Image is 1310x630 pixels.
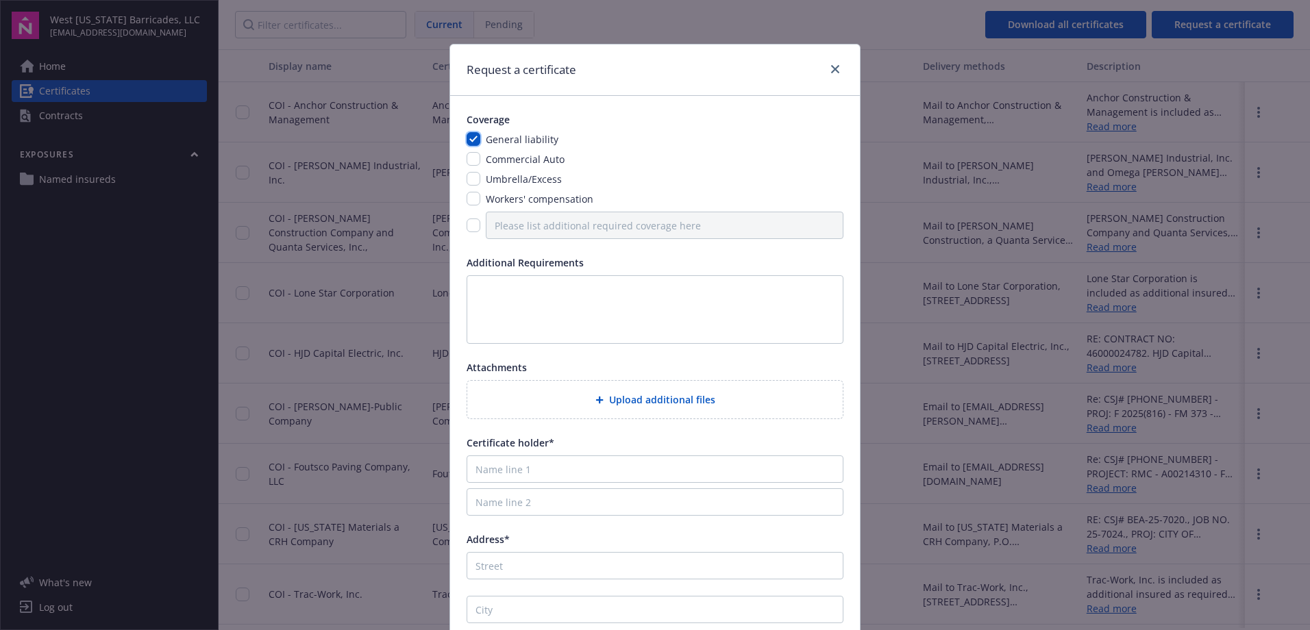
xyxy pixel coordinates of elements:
[467,380,843,419] div: Upload additional files
[486,133,558,146] span: General liability
[609,392,715,407] span: Upload additional files
[827,61,843,77] a: close
[467,256,584,269] span: Additional Requirements
[467,361,527,374] span: Attachments
[486,212,843,239] input: Please list additional required coverage here
[486,173,562,186] span: Umbrella/Excess
[467,488,843,516] input: Name line 2
[467,455,843,483] input: Name line 1
[486,153,565,166] span: Commercial Auto
[467,596,843,623] input: City
[467,436,554,449] span: Certificate holder*
[467,113,510,126] span: Coverage
[467,552,843,579] input: Street
[486,192,593,205] span: Workers' compensation
[467,61,576,79] h1: Request a certificate
[467,533,510,546] span: Address*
